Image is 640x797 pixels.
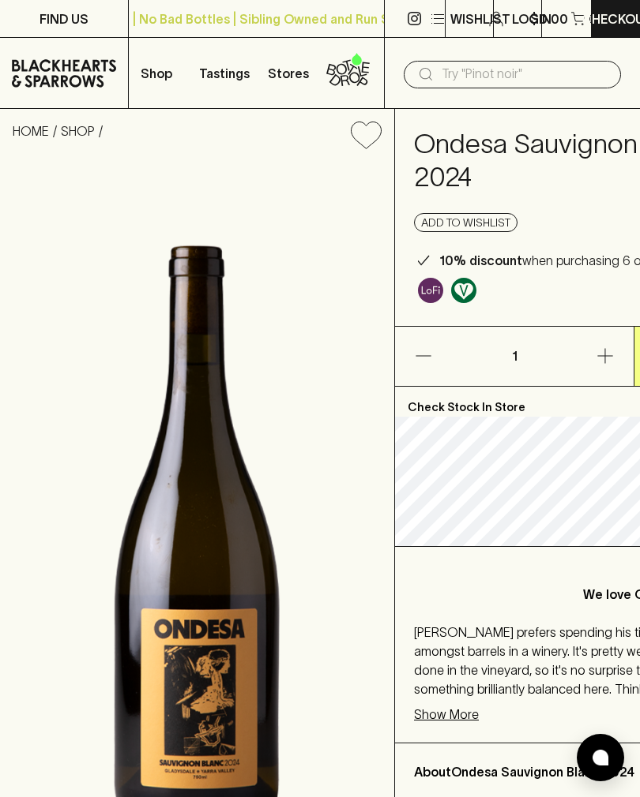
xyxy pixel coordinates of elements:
[495,327,533,386] p: 1
[257,38,321,108] a: Stores
[439,253,522,268] b: 10% discount
[141,64,172,83] p: Shop
[414,213,518,232] button: Add to wishlist
[512,9,552,28] p: Login
[129,38,193,108] button: Shop
[199,64,250,83] p: Tastings
[442,62,608,87] input: Try "Pinot noir"
[13,124,49,138] a: HOME
[593,750,608,765] img: bubble-icon
[451,278,476,303] img: Vegan
[344,115,388,155] button: Add to wishlist
[447,274,480,307] a: Made without the use of any animal products.
[418,278,443,303] img: Lo-Fi
[61,124,95,138] a: SHOP
[268,64,309,83] p: Stores
[450,9,510,28] p: Wishlist
[414,274,447,307] a: Some may call it natural, others minimum intervention, either way, it’s hands off & maybe even a ...
[414,705,479,724] p: Show More
[40,9,88,28] p: FIND US
[193,38,257,108] a: Tastings
[530,9,568,28] p: $0.00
